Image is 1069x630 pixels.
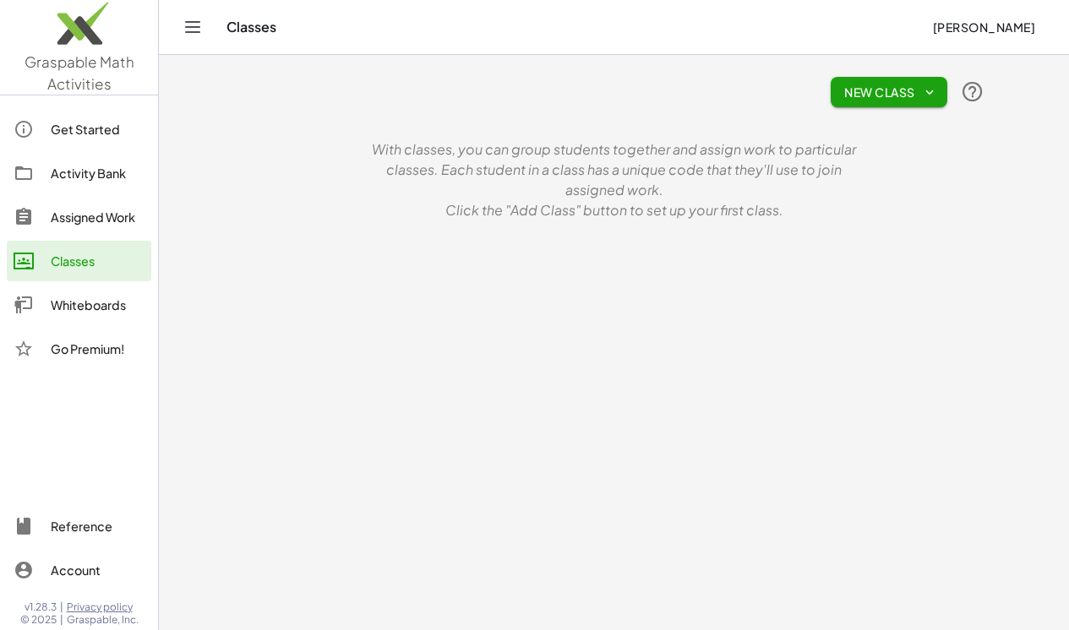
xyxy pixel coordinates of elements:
div: Activity Bank [51,163,145,183]
a: Account [7,550,151,590]
a: Activity Bank [7,153,151,193]
span: | [60,600,63,614]
span: © 2025 [20,613,57,627]
div: Account [51,560,145,580]
div: Reference [51,516,145,536]
a: Get Started [7,109,151,149]
a: Assigned Work [7,197,151,237]
div: Go Premium! [51,339,145,359]
p: With classes, you can group students together and assign work to particular classes. Each student... [361,139,868,200]
span: Graspable, Inc. [67,613,139,627]
button: Toggle navigation [179,14,206,41]
div: Whiteboards [51,295,145,315]
a: Privacy policy [67,600,139,614]
span: Graspable Math Activities [25,52,134,93]
a: Classes [7,241,151,281]
div: Assigned Work [51,207,145,227]
span: v1.28.3 [25,600,57,614]
p: Click the "Add Class" button to set up your first class. [361,200,868,220]
span: [PERSON_NAME] [932,19,1035,35]
span: New Class [844,84,934,100]
a: Whiteboards [7,285,151,325]
a: Reference [7,506,151,546]
button: [PERSON_NAME] [919,12,1049,42]
div: Classes [51,251,145,271]
div: Get Started [51,119,145,139]
span: | [60,613,63,627]
button: New Class [831,77,947,107]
